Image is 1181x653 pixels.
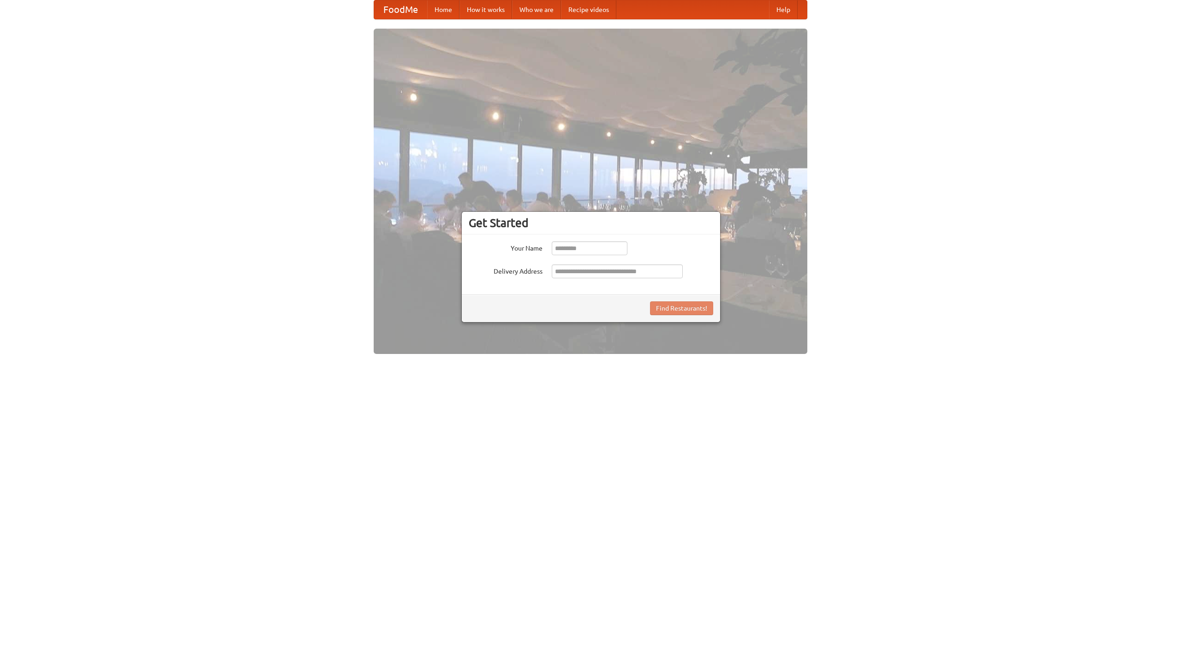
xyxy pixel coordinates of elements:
a: Help [769,0,798,19]
a: Recipe videos [561,0,616,19]
label: Your Name [469,241,543,253]
a: How it works [459,0,512,19]
a: FoodMe [374,0,427,19]
button: Find Restaurants! [650,301,713,315]
h3: Get Started [469,216,713,230]
a: Home [427,0,459,19]
a: Who we are [512,0,561,19]
label: Delivery Address [469,264,543,276]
